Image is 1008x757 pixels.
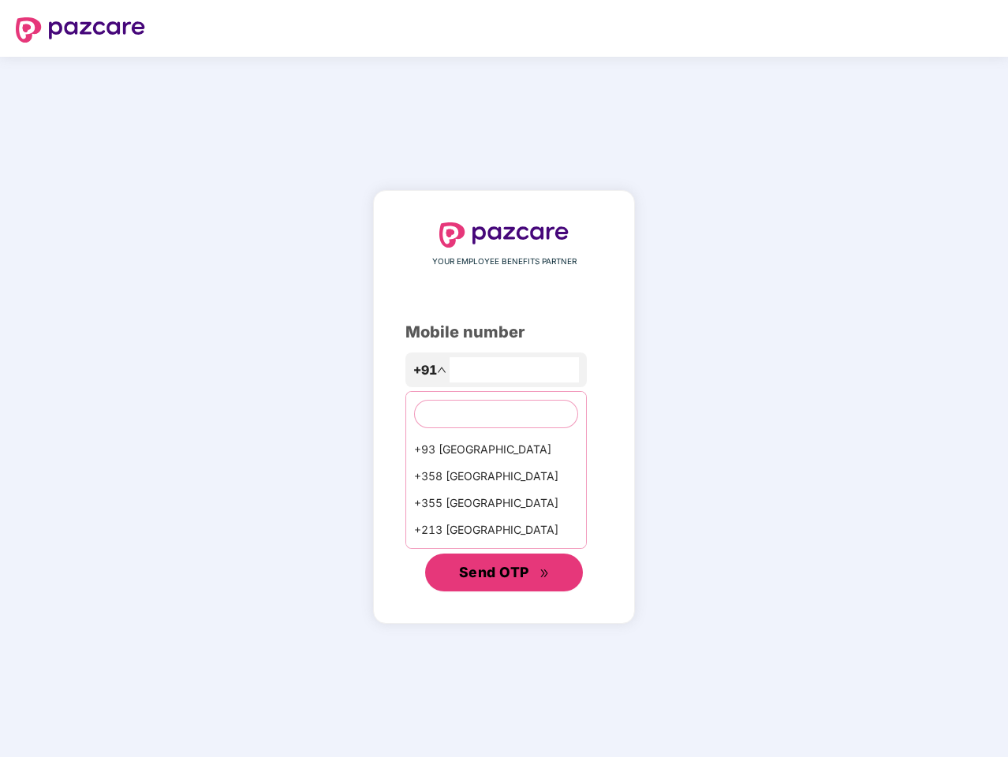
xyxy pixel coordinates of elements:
span: YOUR EMPLOYEE BENEFITS PARTNER [432,255,577,268]
div: +355 [GEOGRAPHIC_DATA] [406,490,586,516]
span: up [437,365,446,375]
span: double-right [539,569,550,579]
div: +1684 AmericanSamoa [406,543,586,570]
span: +91 [413,360,437,380]
div: +358 [GEOGRAPHIC_DATA] [406,463,586,490]
button: Send OTPdouble-right [425,554,583,591]
div: +93 [GEOGRAPHIC_DATA] [406,436,586,463]
span: Send OTP [459,564,529,580]
div: +213 [GEOGRAPHIC_DATA] [406,516,586,543]
img: logo [439,222,569,248]
div: Mobile number [405,320,603,345]
img: logo [16,17,145,43]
